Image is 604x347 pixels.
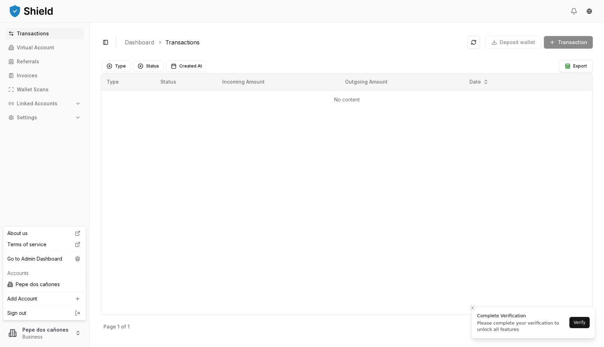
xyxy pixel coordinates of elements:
div: Pepe dos cañones [5,279,85,290]
a: About us [5,228,85,239]
a: Terms of service [5,239,85,250]
p: Accounts [7,270,82,277]
a: Add Account [5,293,85,304]
div: Go to Admin Dashboard [5,253,85,264]
a: Sign out [7,310,82,317]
